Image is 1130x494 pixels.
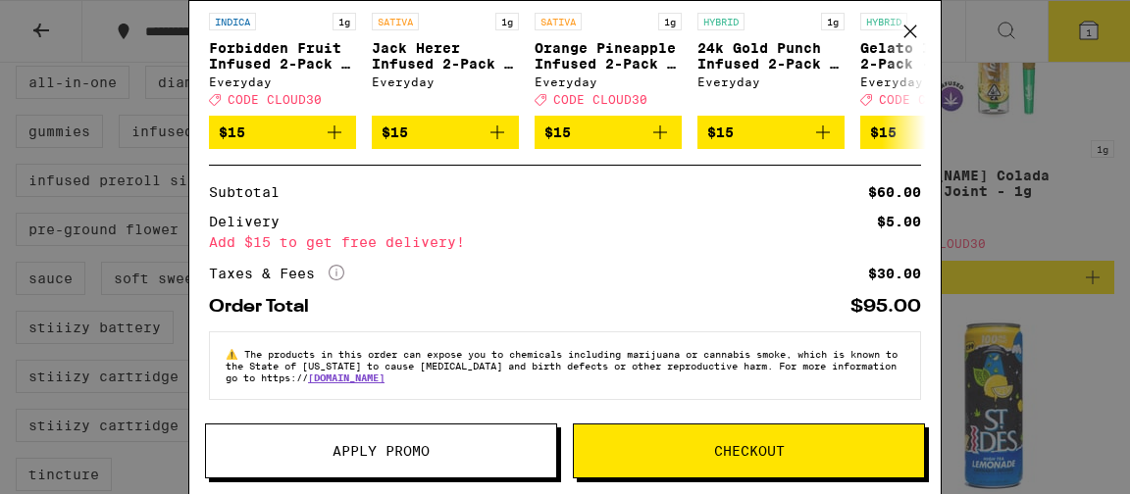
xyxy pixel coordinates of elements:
[209,215,293,228] div: Delivery
[226,348,898,383] span: The products in this order can expose you to chemicals including marijuana or cannabis smoke, whi...
[226,348,244,360] span: ⚠️
[544,124,571,140] span: $15
[697,75,845,88] div: Everyday
[573,423,925,478] button: Checkout
[333,444,430,458] span: Apply Promo
[697,116,845,149] button: Add to bag
[535,13,582,30] p: SATIVA
[209,75,356,88] div: Everyday
[12,14,141,29] span: Hi. Need any help?
[860,116,1007,149] button: Add to bag
[495,13,519,30] p: 1g
[697,40,845,72] p: 24k Gold Punch Infused 2-Pack - 1g
[877,215,921,228] div: $5.00
[553,93,647,106] span: CODE CLOUD30
[209,265,344,282] div: Taxes & Fees
[228,93,322,106] span: CODE CLOUD30
[535,116,682,149] button: Add to bag
[707,124,734,140] span: $15
[382,124,408,140] span: $15
[868,267,921,280] div: $30.00
[308,371,385,383] a: [DOMAIN_NAME]
[535,75,682,88] div: Everyday
[209,235,921,249] div: Add $15 to get free delivery!
[535,40,682,72] p: Orange Pineapple Infused 2-Pack - 1g
[209,298,323,316] div: Order Total
[372,40,519,72] p: Jack Herer Infused 2-Pack - 1g
[372,116,519,149] button: Add to bag
[333,13,356,30] p: 1g
[870,124,897,140] span: $15
[860,13,907,30] p: HYBRID
[219,124,245,140] span: $15
[868,185,921,199] div: $60.00
[209,185,293,199] div: Subtotal
[372,13,419,30] p: SATIVA
[209,40,356,72] p: Forbidden Fruit Infused 2-Pack - 1g
[372,75,519,88] div: Everyday
[205,423,557,478] button: Apply Promo
[860,40,1007,72] p: Gelato Infused 2-Pack - 1g
[697,13,745,30] p: HYBRID
[658,13,682,30] p: 1g
[860,75,1007,88] div: Everyday
[209,116,356,149] button: Add to bag
[714,444,785,458] span: Checkout
[850,298,921,316] div: $95.00
[879,93,973,106] span: CODE CLOUD30
[821,13,845,30] p: 1g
